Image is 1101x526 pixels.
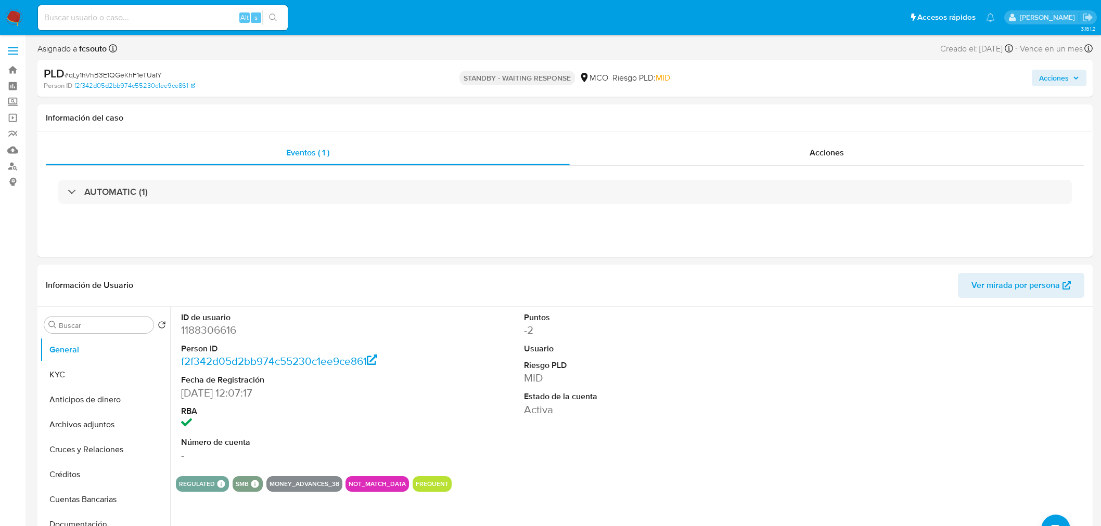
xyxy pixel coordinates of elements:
[40,337,170,362] button: General
[77,43,107,55] b: fcsouto
[181,448,399,463] dd: -
[37,43,107,55] span: Asignado a
[240,12,249,22] span: Alt
[158,321,166,332] button: Volver al orden por defecto
[958,273,1084,298] button: Ver mirada por persona
[40,412,170,437] button: Archivos adjuntos
[40,362,170,387] button: KYC
[181,374,399,386] dt: Fecha de Registración
[524,323,742,337] dd: -2
[612,72,670,84] span: Riesgo PLD:
[65,70,162,80] span: # qLy1hVhB3E1QGeKhF1eTUaIY
[262,10,284,25] button: search-icon
[46,280,133,291] h1: Información de Usuario
[38,11,288,24] input: Buscar usuario o caso...
[1015,42,1018,56] span: -
[58,180,1072,204] div: AUTOMATIC (1)
[524,343,742,354] dt: Usuario
[181,405,399,417] dt: RBA
[44,65,65,82] b: PLD
[40,487,170,512] button: Cuentas Bancarias
[84,186,148,198] h3: AUTOMATIC (1)
[917,12,976,23] span: Accesos rápidos
[1032,70,1086,86] button: Acciones
[181,343,399,354] dt: Person ID
[971,273,1060,298] span: Ver mirada por persona
[656,72,670,84] span: MID
[59,321,149,330] input: Buscar
[1020,12,1079,22] p: felipe.cayon@mercadolibre.com
[986,13,995,22] a: Notificaciones
[40,387,170,412] button: Anticipos de dinero
[1020,43,1083,55] span: Vence en un mes
[940,42,1013,56] div: Creado el: [DATE]
[524,360,742,371] dt: Riesgo PLD
[46,113,1084,123] h1: Información del caso
[48,321,57,329] button: Buscar
[74,81,195,90] a: f2f342d05d2bb974c55230c1ee9ce861
[524,391,742,402] dt: Estado de la cuenta
[459,71,575,85] p: STANDBY - WAITING RESPONSE
[524,402,742,417] dd: Activa
[181,323,399,337] dd: 1188306616
[286,147,329,159] span: Eventos ( 1 )
[181,353,378,369] a: f2f342d05d2bb974c55230c1ee9ce861
[181,386,399,400] dd: [DATE] 12:07:17
[44,81,72,90] b: Person ID
[579,72,608,84] div: MCO
[181,312,399,323] dt: ID de usuario
[40,462,170,487] button: Créditos
[1039,70,1069,86] span: Acciones
[254,12,258,22] span: s
[181,437,399,448] dt: Número de cuenta
[1082,12,1093,23] a: Salir
[524,312,742,323] dt: Puntos
[40,437,170,462] button: Cruces y Relaciones
[810,147,844,159] span: Acciones
[524,371,742,385] dd: MID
